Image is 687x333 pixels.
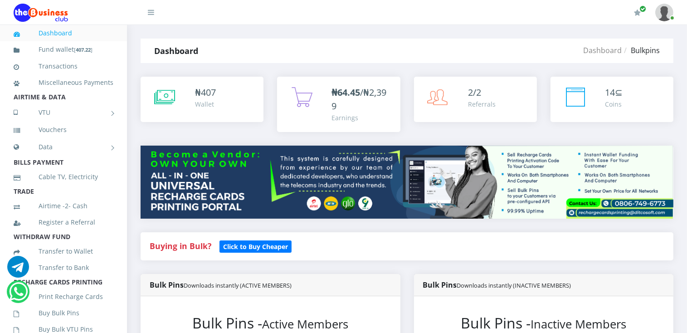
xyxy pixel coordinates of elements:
[14,101,113,124] a: VTU
[14,119,113,140] a: Vouchers
[622,45,660,56] li: Bulkpins
[14,4,68,22] img: Logo
[262,316,348,332] small: Active Members
[9,288,28,303] a: Chat for support
[150,280,292,290] strong: Bulk Pins
[14,241,113,262] a: Transfer to Wallet
[634,9,641,16] i: Renew/Upgrade Subscription
[14,212,113,233] a: Register a Referral
[201,86,216,98] span: 407
[219,240,292,251] a: Click to Buy Cheaper
[76,46,91,53] b: 407.22
[14,136,113,158] a: Data
[141,146,673,219] img: multitenant_rcp.png
[605,86,615,98] span: 14
[195,99,216,109] div: Wallet
[457,281,571,289] small: Downloads instantly (INACTIVE MEMBERS)
[331,113,391,122] div: Earnings
[432,314,656,332] h2: Bulk Pins -
[14,23,113,44] a: Dashboard
[531,316,626,332] small: Inactive Members
[414,77,537,122] a: 2/2 Referrals
[195,86,216,99] div: ₦
[331,86,360,98] b: ₦64.45
[184,281,292,289] small: Downloads instantly (ACTIVE MEMBERS)
[14,56,113,77] a: Transactions
[150,240,211,251] strong: Buying in Bulk?
[331,86,386,112] span: /₦2,399
[14,196,113,216] a: Airtime -2- Cash
[468,99,496,109] div: Referrals
[605,86,623,99] div: ⊆
[639,5,646,12] span: Renew/Upgrade Subscription
[14,286,113,307] a: Print Recharge Cards
[14,39,113,60] a: Fund wallet[407.22]
[605,99,623,109] div: Coins
[7,263,29,278] a: Chat for support
[154,45,198,56] strong: Dashboard
[277,77,400,132] a: ₦64.45/₦2,399 Earnings
[14,303,113,323] a: Buy Bulk Pins
[423,280,571,290] strong: Bulk Pins
[223,242,288,251] b: Click to Buy Cheaper
[14,166,113,187] a: Cable TV, Electricity
[141,77,263,122] a: ₦407 Wallet
[468,86,482,98] span: 2/2
[655,4,673,21] img: User
[74,46,93,53] small: [ ]
[14,72,113,93] a: Miscellaneous Payments
[159,314,382,332] h2: Bulk Pins -
[583,45,622,55] a: Dashboard
[14,257,113,278] a: Transfer to Bank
